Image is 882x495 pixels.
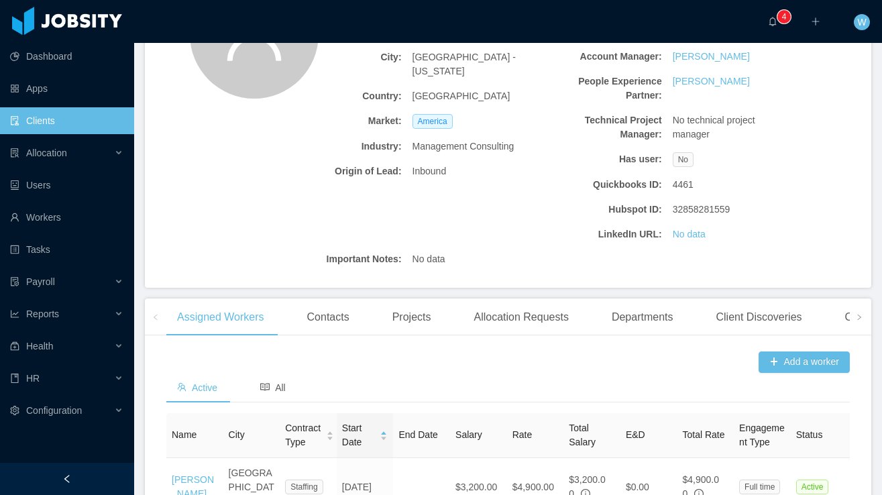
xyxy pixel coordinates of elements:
[811,17,820,26] i: icon: plus
[166,298,275,336] div: Assigned Workers
[26,309,59,319] span: Reports
[412,50,532,78] span: [GEOGRAPHIC_DATA] - [US_STATE]
[857,14,866,30] span: W
[673,152,694,167] span: No
[10,277,19,286] i: icon: file-protect
[543,152,662,166] b: Has user:
[285,421,321,449] span: Contract Type
[739,423,785,447] span: Engagement Type
[412,114,453,129] span: America
[463,298,579,336] div: Allocation Requests
[856,314,863,321] i: icon: right
[327,430,334,434] i: icon: caret-up
[543,178,662,192] b: Quickbooks ID:
[26,373,40,384] span: HR
[282,252,402,266] b: Important Notes:
[172,429,197,440] span: Name
[10,406,19,415] i: icon: setting
[673,74,750,89] a: [PERSON_NAME]
[667,108,797,147] div: No technical project manager
[673,50,750,64] a: [PERSON_NAME]
[626,482,649,492] span: $0.00
[10,75,123,102] a: icon: appstoreApps
[177,382,186,392] i: icon: team
[382,298,442,336] div: Projects
[543,50,662,64] b: Account Manager:
[10,107,123,134] a: icon: auditClients
[601,298,684,336] div: Departments
[512,429,533,440] span: Rate
[26,148,67,158] span: Allocation
[543,74,662,103] b: People Experience Partner:
[296,298,360,336] div: Contacts
[282,140,402,154] b: Industry:
[10,309,19,319] i: icon: line-chart
[10,374,19,383] i: icon: book
[282,50,402,64] b: City:
[782,10,787,23] p: 4
[768,17,777,26] i: icon: bell
[26,276,55,287] span: Payroll
[543,203,662,217] b: Hubspot ID:
[543,113,662,142] b: Technical Project Manager:
[26,341,53,351] span: Health
[380,430,388,434] i: icon: caret-up
[380,429,388,439] div: Sort
[412,140,514,154] span: Management Consulting
[326,429,334,439] div: Sort
[412,164,447,178] span: Inbound
[739,480,780,494] span: Full time
[569,423,596,447] span: Total Salary
[682,429,724,440] span: Total Rate
[10,236,123,263] a: icon: profileTasks
[285,480,323,494] span: Staffing
[705,298,812,336] div: Client Discoveries
[282,114,402,128] b: Market:
[626,429,645,440] span: E&D
[177,382,217,393] span: Active
[398,429,437,440] span: End Date
[455,429,482,440] span: Salary
[10,204,123,231] a: icon: userWorkers
[152,314,159,321] i: icon: left
[10,341,19,351] i: icon: medicine-box
[10,43,123,70] a: icon: pie-chartDashboard
[229,429,245,440] span: City
[380,435,388,439] i: icon: caret-down
[10,148,19,158] i: icon: solution
[282,89,402,103] b: Country:
[260,382,270,392] i: icon: read
[673,178,694,192] span: 4461
[796,480,829,494] span: Active
[759,351,850,373] button: icon: plusAdd a worker
[412,252,445,266] span: No data
[777,10,791,23] sup: 4
[260,382,286,393] span: All
[342,421,375,449] span: Start Date
[796,429,823,440] span: Status
[282,164,402,178] b: Origin of Lead:
[673,203,730,217] span: 32858281559
[412,89,510,103] span: [GEOGRAPHIC_DATA]
[673,227,706,241] a: No data
[327,435,334,439] i: icon: caret-down
[10,172,123,199] a: icon: robotUsers
[26,405,82,416] span: Configuration
[543,227,662,241] b: LinkedIn URL:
